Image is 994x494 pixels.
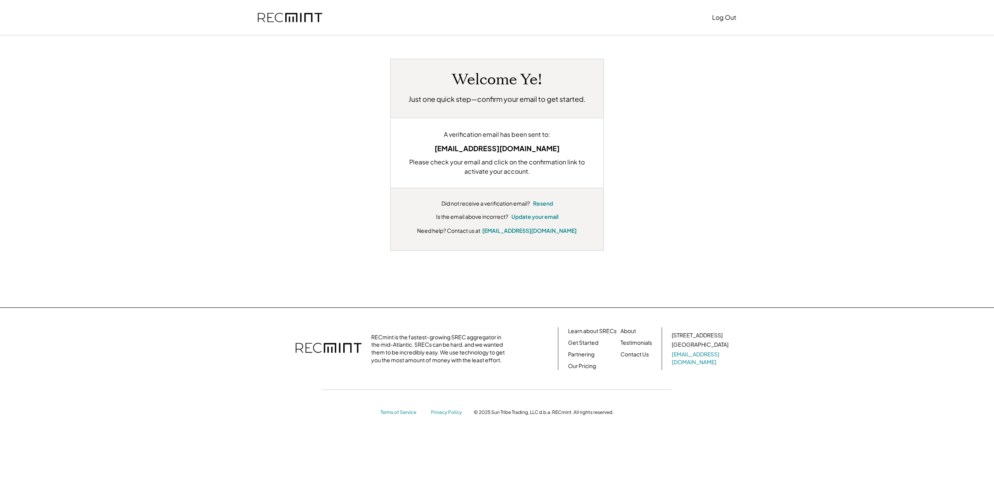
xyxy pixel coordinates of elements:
a: About [620,327,636,335]
img: recmint-logotype%403x.png [258,13,322,23]
button: Update your email [511,213,558,221]
div: A verification email has been sent to: [402,130,592,139]
div: [STREET_ADDRESS] [672,332,723,339]
div: Need help? Contact us at [417,227,480,235]
div: RECmint is the fastest-growing SREC aggregator in the mid-Atlantic. SRECs can be hard, and we wan... [371,333,509,364]
button: Resend [533,200,553,208]
a: Terms of Service [381,409,423,416]
a: [EMAIL_ADDRESS][DOMAIN_NAME] [482,227,577,234]
a: [EMAIL_ADDRESS][DOMAIN_NAME] [672,351,730,366]
div: [EMAIL_ADDRESS][DOMAIN_NAME] [402,143,592,154]
a: Learn about SRECs [568,327,617,335]
h1: Welcome Ye! [452,71,542,89]
a: Get Started [568,339,598,347]
h2: Just one quick step—confirm your email to get started. [408,94,586,104]
a: Partnering [568,351,594,358]
a: Privacy Policy [431,409,466,416]
div: Please check your email and click on the confirmation link to activate your account. [402,157,592,176]
div: Is the email above incorrect? [436,213,508,221]
div: © 2025 Sun Tribe Trading, LLC d.b.a. RECmint. All rights reserved. [474,409,613,415]
a: Our Pricing [568,362,596,370]
button: Log Out [712,10,736,25]
img: recmint-logotype%403x.png [295,335,361,362]
div: [GEOGRAPHIC_DATA] [672,341,728,349]
a: Contact Us [620,351,649,358]
a: Testimonials [620,339,652,347]
div: Did not receive a verification email? [441,200,530,208]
